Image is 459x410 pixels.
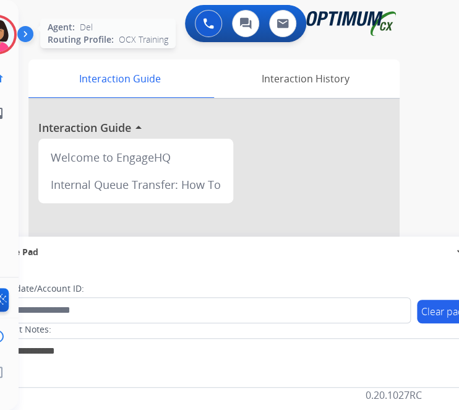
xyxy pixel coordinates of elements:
[119,33,168,46] span: OCX Training
[211,59,400,98] div: Interaction History
[28,59,211,98] div: Interaction Guide
[48,33,114,46] span: Routing Profile:
[43,171,228,198] div: Internal Queue Transfer: How To
[48,21,75,33] span: Agent:
[366,388,422,403] p: 0.20.1027RC
[43,144,228,171] div: Welcome to EngageHQ
[80,21,93,33] span: Del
